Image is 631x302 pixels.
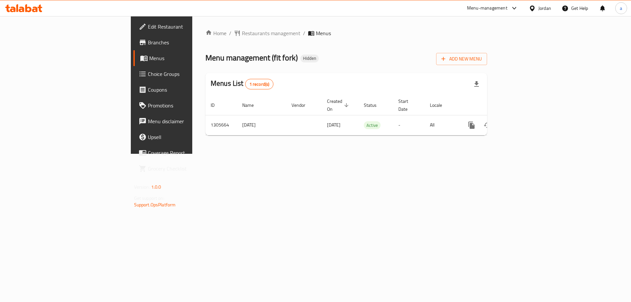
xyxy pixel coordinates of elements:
[398,97,417,113] span: Start Date
[149,54,231,62] span: Menus
[234,29,300,37] a: Restaurants management
[245,79,274,89] div: Total records count
[148,133,231,141] span: Upsell
[441,55,482,63] span: Add New Menu
[133,82,236,98] a: Coupons
[620,5,622,12] span: a
[300,56,319,61] span: Hidden
[205,29,487,37] nav: breadcrumb
[133,19,236,35] a: Edit Restaurant
[327,97,351,113] span: Created On
[134,194,164,202] span: Get support on:
[364,101,385,109] span: Status
[148,86,231,94] span: Coupons
[242,101,262,109] span: Name
[148,102,231,109] span: Promotions
[436,53,487,65] button: Add New Menu
[364,121,381,129] div: Active
[148,23,231,31] span: Edit Restaurant
[242,29,300,37] span: Restaurants management
[134,200,176,209] a: Support.OpsPlatform
[316,29,331,37] span: Menus
[133,35,236,50] a: Branches
[303,29,305,37] li: /
[245,81,273,87] span: 1 record(s)
[205,95,532,135] table: enhanced table
[211,79,273,89] h2: Menus List
[205,50,298,65] span: Menu management ( fit fork )
[364,122,381,129] span: Active
[237,115,286,135] td: [DATE]
[327,121,340,129] span: [DATE]
[148,70,231,78] span: Choice Groups
[148,117,231,125] span: Menu disclaimer
[133,50,236,66] a: Menus
[133,161,236,176] a: Grocery Checklist
[133,145,236,161] a: Coverage Report
[133,98,236,113] a: Promotions
[148,149,231,157] span: Coverage Report
[425,115,458,135] td: All
[211,101,223,109] span: ID
[300,55,319,62] div: Hidden
[479,117,495,133] button: Change Status
[133,129,236,145] a: Upsell
[148,38,231,46] span: Branches
[133,113,236,129] a: Menu disclaimer
[464,117,479,133] button: more
[148,165,231,173] span: Grocery Checklist
[134,183,150,191] span: Version:
[430,101,451,109] span: Locale
[292,101,314,109] span: Vendor
[538,5,551,12] div: Jordan
[151,183,161,191] span: 1.0.0
[393,115,425,135] td: -
[133,66,236,82] a: Choice Groups
[469,76,484,92] div: Export file
[467,4,507,12] div: Menu-management
[458,95,532,115] th: Actions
